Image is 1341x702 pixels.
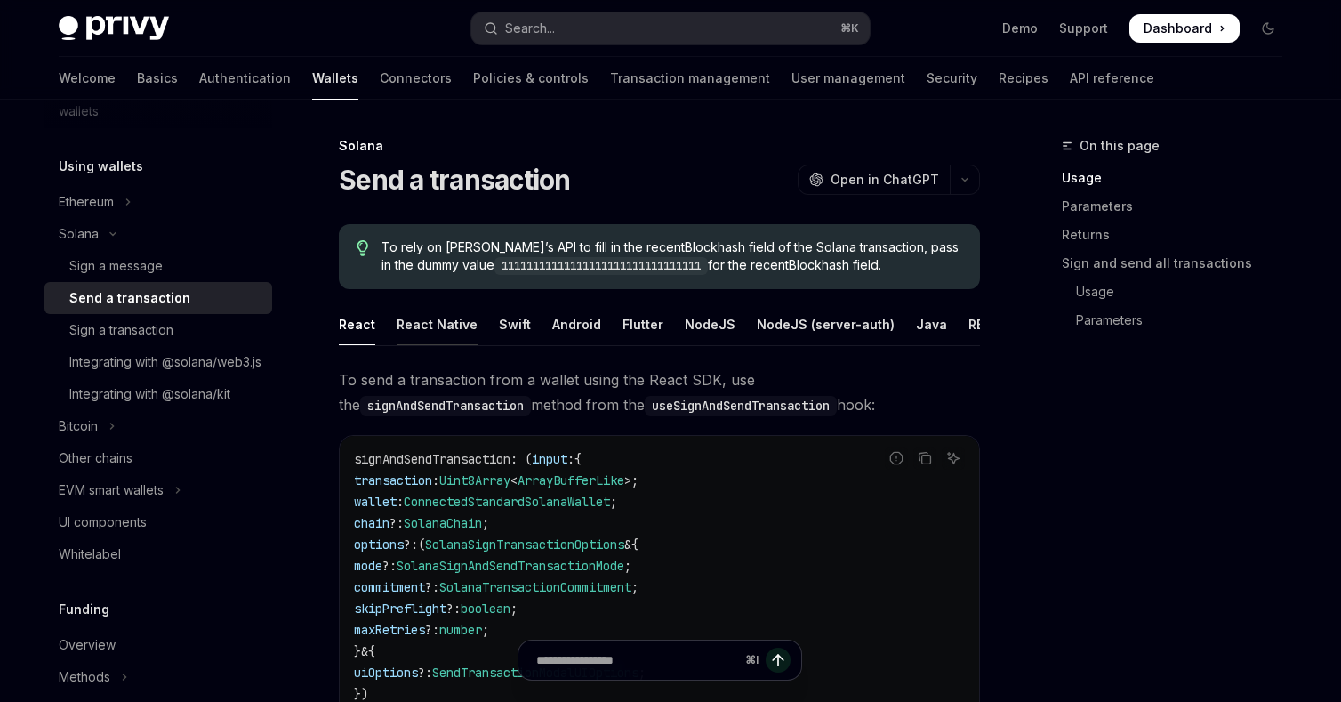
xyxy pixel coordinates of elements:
[645,396,837,416] code: useSignAndSendTransaction
[471,12,870,44] button: Open search
[339,367,980,417] span: To send a transaction from a wallet using the React SDK, use the method from the hook:
[1080,135,1160,157] span: On this page
[44,346,272,378] a: Integrating with @solana/web3.js
[382,558,397,574] span: ?:
[461,601,510,617] span: boolean
[44,314,272,346] a: Sign a transaction
[574,451,582,467] span: {
[913,447,936,470] button: Copy the contents from the code block
[439,622,482,638] span: number
[397,558,624,574] span: SolanaSignAndSendTransactionMode
[44,250,272,282] a: Sign a message
[622,303,663,345] div: Flutter
[339,164,571,196] h1: Send a transaction
[518,472,624,488] span: ArrayBufferLike
[339,303,375,345] div: React
[397,494,404,510] span: :
[397,303,478,345] div: React Native
[552,303,601,345] div: Android
[44,186,272,218] button: Toggle Ethereum section
[1062,278,1297,306] a: Usage
[44,538,272,570] a: Whitelabel
[494,257,708,275] code: 11111111111111111111111111111111
[536,641,738,680] input: Ask a question...
[59,666,110,688] div: Methods
[44,218,272,250] button: Toggle Solana section
[968,303,1024,345] div: REST API
[831,171,939,189] span: Open in ChatGPT
[59,191,114,213] div: Ethereum
[473,57,589,100] a: Policies & controls
[354,558,382,574] span: mode
[1070,57,1154,100] a: API reference
[199,57,291,100] a: Authentication
[59,16,169,41] img: dark logo
[1062,249,1297,278] a: Sign and send all transactions
[69,383,230,405] div: Integrating with @solana/kit
[567,451,574,467] span: :
[381,238,962,275] span: To rely on [PERSON_NAME]’s API to fill in the recentBlockhash field of the Solana transaction, pa...
[791,57,905,100] a: User management
[59,599,109,620] h5: Funding
[927,57,977,100] a: Security
[44,282,272,314] a: Send a transaction
[354,537,404,553] span: options
[1062,306,1297,335] a: Parameters
[1254,14,1282,43] button: Toggle dark mode
[510,451,532,467] span: : (
[380,57,452,100] a: Connectors
[59,512,147,533] div: UI components
[354,494,397,510] span: wallet
[137,57,178,100] a: Basics
[766,648,791,673] button: Send message
[44,410,272,442] button: Toggle Bitcoin section
[624,537,631,553] span: &
[425,579,439,595] span: ?:
[354,472,432,488] span: transaction
[389,515,404,531] span: ?:
[425,622,439,638] span: ?:
[510,472,518,488] span: <
[840,21,859,36] span: ⌘ K
[885,447,908,470] button: Report incorrect code
[685,303,735,345] div: NodeJS
[631,579,638,595] span: ;
[432,472,439,488] span: :
[418,537,425,553] span: (
[499,303,531,345] div: Swift
[59,57,116,100] a: Welcome
[1062,192,1297,221] a: Parameters
[624,472,638,488] span: >;
[1059,20,1108,37] a: Support
[999,57,1048,100] a: Recipes
[1002,20,1038,37] a: Demo
[69,287,190,309] div: Send a transaction
[482,515,489,531] span: ;
[44,661,272,693] button: Toggle Methods section
[357,240,369,256] svg: Tip
[59,480,164,501] div: EVM smart wallets
[59,223,99,245] div: Solana
[44,629,272,661] a: Overview
[360,396,531,416] code: signAndSendTransaction
[69,319,173,341] div: Sign a transaction
[942,447,965,470] button: Ask AI
[505,18,555,39] div: Search...
[404,537,418,553] span: ?:
[631,537,638,553] span: {
[59,416,98,437] div: Bitcoin
[510,601,518,617] span: ;
[59,448,132,469] div: Other chains
[404,494,610,510] span: ConnectedStandardSolanaWallet
[624,558,631,574] span: ;
[59,634,116,656] div: Overview
[404,515,482,531] span: SolanaChain
[482,622,489,638] span: ;
[425,537,624,553] span: SolanaSignTransactionOptions
[354,601,446,617] span: skipPreflight
[916,303,947,345] div: Java
[354,622,425,638] span: maxRetries
[798,165,950,195] button: Open in ChatGPT
[44,378,272,410] a: Integrating with @solana/kit
[44,506,272,538] a: UI components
